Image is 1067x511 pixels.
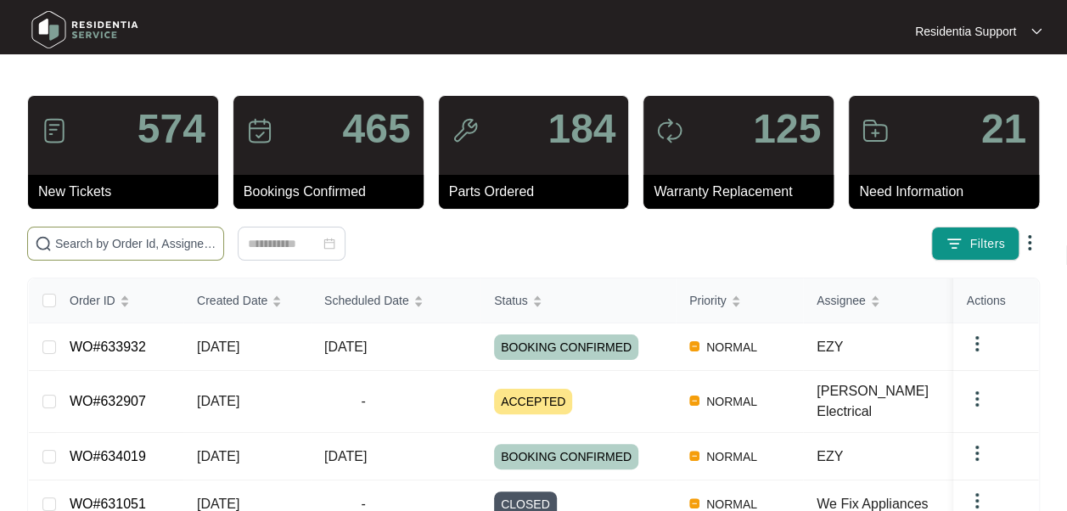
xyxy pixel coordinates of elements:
[183,278,311,323] th: Created Date
[654,182,834,202] p: Warranty Replacement
[70,291,115,310] span: Order ID
[197,497,239,511] span: [DATE]
[244,182,424,202] p: Bookings Confirmed
[324,391,402,412] span: -
[246,117,273,144] img: icon
[953,278,1038,323] th: Actions
[981,109,1026,149] p: 21
[817,381,973,422] div: [PERSON_NAME] Electrical
[656,117,683,144] img: icon
[324,449,367,463] span: [DATE]
[931,227,1019,261] button: filter iconFilters
[343,109,411,149] p: 465
[753,109,821,149] p: 125
[548,109,615,149] p: 184
[324,340,367,354] span: [DATE]
[915,23,1016,40] p: Residentia Support
[70,340,146,354] a: WO#633932
[197,340,239,354] span: [DATE]
[41,117,68,144] img: icon
[817,446,973,467] div: EZY
[967,334,987,354] img: dropdown arrow
[946,235,963,252] img: filter icon
[699,337,764,357] span: NORMAL
[689,396,699,406] img: Vercel Logo
[56,278,183,323] th: Order ID
[324,291,409,310] span: Scheduled Date
[969,235,1005,253] span: Filters
[494,334,638,360] span: BOOKING CONFIRMED
[699,446,764,467] span: NORMAL
[38,182,218,202] p: New Tickets
[25,4,144,55] img: residentia service logo
[689,291,727,310] span: Priority
[197,394,239,408] span: [DATE]
[55,234,216,253] input: Search by Order Id, Assignee Name, Customer Name, Brand and Model
[197,449,239,463] span: [DATE]
[967,389,987,409] img: dropdown arrow
[70,449,146,463] a: WO#634019
[967,443,987,463] img: dropdown arrow
[803,278,973,323] th: Assignee
[494,389,572,414] span: ACCEPTED
[689,451,699,461] img: Vercel Logo
[859,182,1039,202] p: Need Information
[494,444,638,469] span: BOOKING CONFIRMED
[1019,233,1040,253] img: dropdown arrow
[494,291,528,310] span: Status
[449,182,629,202] p: Parts Ordered
[689,498,699,508] img: Vercel Logo
[817,291,866,310] span: Assignee
[311,278,480,323] th: Scheduled Date
[480,278,676,323] th: Status
[699,391,764,412] span: NORMAL
[689,341,699,351] img: Vercel Logo
[1031,27,1042,36] img: dropdown arrow
[70,497,146,511] a: WO#631051
[817,337,973,357] div: EZY
[138,109,205,149] p: 574
[70,394,146,408] a: WO#632907
[676,278,803,323] th: Priority
[197,291,267,310] span: Created Date
[452,117,479,144] img: icon
[862,117,889,144] img: icon
[35,235,52,252] img: search-icon
[967,491,987,511] img: dropdown arrow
